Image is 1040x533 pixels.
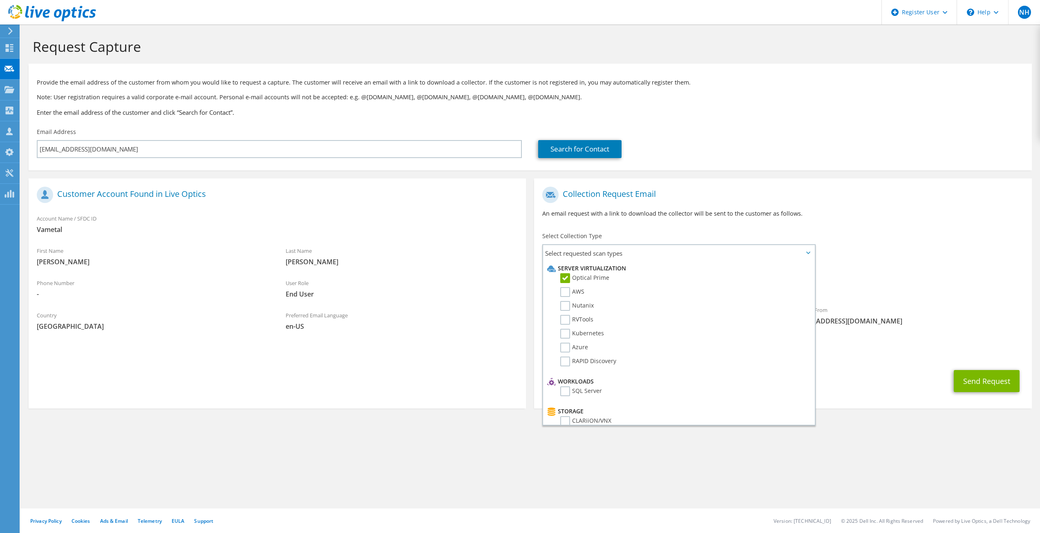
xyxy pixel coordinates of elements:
[543,245,814,261] span: Select requested scan types
[783,301,1032,330] div: Sender & From
[277,307,526,335] div: Preferred Email Language
[933,517,1030,524] li: Powered by Live Optics, a Dell Technology
[791,317,1024,326] span: [EMAIL_ADDRESS][DOMAIN_NAME]
[33,38,1024,55] h1: Request Capture
[542,232,602,240] label: Select Collection Type
[37,93,1024,102] p: Note: User registration requires a valid corporate e-mail account. Personal e-mail accounts will ...
[37,257,269,266] span: [PERSON_NAME]
[37,322,269,331] span: [GEOGRAPHIC_DATA]
[72,517,90,524] a: Cookies
[954,370,1020,392] button: Send Request
[286,257,518,266] span: [PERSON_NAME]
[534,334,1031,362] div: CC & Reply To
[286,322,518,331] span: en-US
[534,301,783,330] div: To
[560,287,584,297] label: AWS
[545,263,810,273] li: Server Virtualization
[37,290,269,299] span: -
[37,108,1024,117] h3: Enter the email address of the customer and click “Search for Contact”.
[37,78,1024,87] p: Provide the email address of the customer from whom you would like to request a capture. The cust...
[560,273,609,283] label: Optical Prime
[100,517,128,524] a: Ads & Email
[37,225,518,234] span: Vametal
[194,517,213,524] a: Support
[560,357,616,366] label: RAPID Discovery
[1018,6,1031,19] span: NH
[560,315,593,325] label: RVTools
[967,9,974,16] svg: \n
[286,290,518,299] span: End User
[29,274,277,303] div: Phone Number
[560,343,588,352] label: Azure
[277,242,526,270] div: Last Name
[172,517,184,524] a: EULA
[774,517,831,524] li: Version: [TECHNICAL_ID]
[30,517,62,524] a: Privacy Policy
[560,386,602,396] label: SQL Server
[545,406,810,416] li: Storage
[37,128,76,136] label: Email Address
[542,187,1019,203] h1: Collection Request Email
[138,517,162,524] a: Telemetry
[560,329,604,339] label: Kubernetes
[277,274,526,303] div: User Role
[29,210,526,238] div: Account Name / SFDC ID
[37,187,514,203] h1: Customer Account Found in Live Optics
[841,517,923,524] li: © 2025 Dell Inc. All Rights Reserved
[534,265,1031,297] div: Requested Collections
[545,377,810,386] li: Workloads
[560,301,594,311] label: Nutanix
[29,307,277,335] div: Country
[542,209,1023,218] p: An email request with a link to download the collector will be sent to the customer as follows.
[538,140,622,158] a: Search for Contact
[560,416,611,426] label: CLARiiON/VNX
[29,242,277,270] div: First Name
